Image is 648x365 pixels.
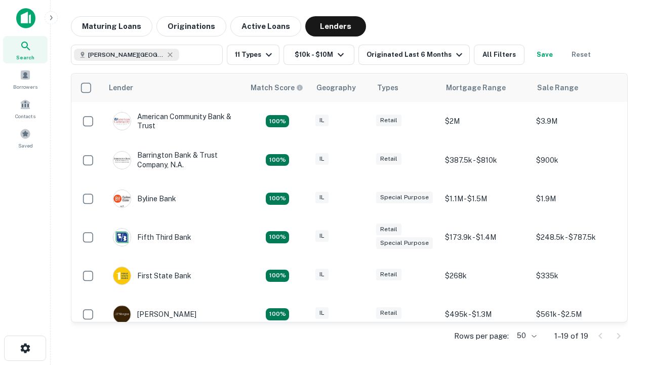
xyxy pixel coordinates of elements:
[454,330,509,342] p: Rows per page:
[440,74,531,102] th: Mortgage Range
[15,112,35,120] span: Contacts
[113,305,196,323] div: [PERSON_NAME]
[376,153,401,165] div: Retail
[367,49,465,61] div: Originated Last 6 Months
[315,230,329,242] div: IL
[3,36,48,63] a: Search
[310,74,371,102] th: Geography
[266,308,289,320] div: Matching Properties: 2, hasApolloMatch: undefined
[16,8,35,28] img: capitalize-icon.png
[531,218,622,257] td: $248.5k - $787.5k
[376,192,433,203] div: Special Purpose
[376,237,433,249] div: Special Purpose
[371,74,440,102] th: Types
[440,102,531,140] td: $2M
[315,269,329,280] div: IL
[531,179,622,218] td: $1.9M
[113,112,234,130] div: American Community Bank & Trust
[440,257,531,295] td: $268k
[531,140,622,179] td: $900k
[376,307,401,319] div: Retail
[109,82,133,94] div: Lender
[3,95,48,122] a: Contacts
[113,152,131,169] img: picture
[266,154,289,166] div: Matching Properties: 2, hasApolloMatch: undefined
[446,82,506,94] div: Mortgage Range
[531,257,622,295] td: $335k
[156,16,226,36] button: Originations
[266,193,289,205] div: Matching Properties: 3, hasApolloMatch: undefined
[251,82,303,93] div: Capitalize uses an advanced AI algorithm to match your search with the best lender. The match sco...
[88,50,164,59] span: [PERSON_NAME][GEOGRAPHIC_DATA], [GEOGRAPHIC_DATA]
[13,83,37,91] span: Borrowers
[531,102,622,140] td: $3.9M
[440,179,531,218] td: $1.1M - $1.5M
[537,82,578,94] div: Sale Range
[251,82,301,93] h6: Match Score
[531,295,622,334] td: $561k - $2.5M
[315,307,329,319] div: IL
[358,45,470,65] button: Originated Last 6 Months
[531,74,622,102] th: Sale Range
[227,45,279,65] button: 11 Types
[376,224,401,235] div: Retail
[305,16,366,36] button: Lenders
[3,65,48,93] a: Borrowers
[597,251,648,300] iframe: Chat Widget
[113,229,131,246] img: picture
[103,74,245,102] th: Lender
[266,231,289,243] div: Matching Properties: 2, hasApolloMatch: undefined
[113,267,191,285] div: First State Bank
[113,306,131,323] img: picture
[18,141,33,150] span: Saved
[315,192,329,203] div: IL
[283,45,354,65] button: $10k - $10M
[230,16,301,36] button: Active Loans
[266,115,289,127] div: Matching Properties: 2, hasApolloMatch: undefined
[376,115,401,126] div: Retail
[113,267,131,284] img: picture
[440,140,531,179] td: $387.5k - $810k
[440,295,531,334] td: $495k - $1.3M
[376,269,401,280] div: Retail
[71,16,152,36] button: Maturing Loans
[113,228,191,246] div: Fifth Third Bank
[245,74,310,102] th: Capitalize uses an advanced AI algorithm to match your search with the best lender. The match sco...
[529,45,561,65] button: Save your search to get updates of matches that match your search criteria.
[315,153,329,165] div: IL
[513,328,538,343] div: 50
[440,218,531,257] td: $173.9k - $1.4M
[554,330,588,342] p: 1–19 of 19
[3,124,48,152] a: Saved
[474,45,524,65] button: All Filters
[266,270,289,282] div: Matching Properties: 2, hasApolloMatch: undefined
[16,53,34,61] span: Search
[113,151,234,169] div: Barrington Bank & Trust Company, N.a.
[113,190,176,208] div: Byline Bank
[113,190,131,207] img: picture
[315,115,329,126] div: IL
[316,82,356,94] div: Geography
[377,82,398,94] div: Types
[113,113,131,130] img: picture
[565,45,597,65] button: Reset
